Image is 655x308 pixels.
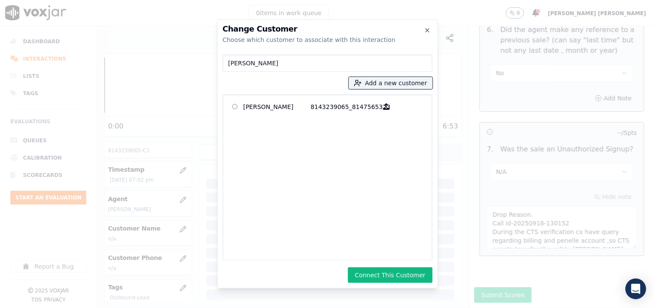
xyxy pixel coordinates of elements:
[244,100,311,113] p: [PERSON_NAME]
[378,100,395,113] button: [PERSON_NAME] 8143239065_8147565323
[232,104,238,109] input: [PERSON_NAME] 8143239065_8147565323
[223,55,433,72] input: Search Customers
[223,25,433,33] h2: Change Customer
[311,100,378,113] p: 8143239065_8147565323
[349,77,433,89] button: Add a new customer
[626,279,646,299] div: Open Intercom Messenger
[348,267,432,283] button: Connect This Customer
[223,35,433,44] div: Choose which customer to associate with this interaction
